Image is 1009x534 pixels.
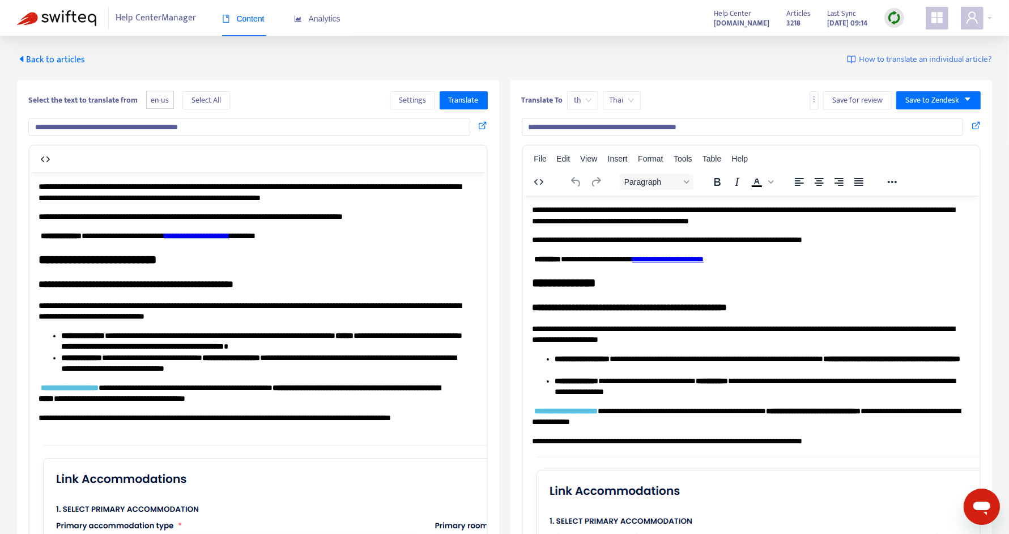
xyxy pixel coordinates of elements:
span: Help Center Manager [116,7,197,29]
b: Select the text to translate from [28,94,138,107]
span: Save for review [832,94,883,107]
span: Content [222,14,265,23]
iframe: Button to launch messaging window [964,489,1000,525]
span: Insert [608,154,628,163]
div: Text color Black [747,174,775,190]
span: File [534,154,547,163]
button: Bold [707,174,726,190]
span: caret-down [964,95,972,103]
strong: [DATE] 09:14 [827,17,867,29]
img: sync.dc5367851b00ba804db3.png [887,11,901,25]
span: Translate [449,94,479,107]
button: Reveal or hide additional toolbar items [882,174,901,190]
span: Edit [556,154,570,163]
span: more [810,95,818,103]
span: How to translate an individual article? [859,53,992,66]
span: Analytics [294,14,340,23]
button: Settings [390,91,435,109]
button: Align center [809,174,828,190]
span: Help Center [714,7,751,20]
a: [DOMAIN_NAME] [714,16,769,29]
span: Back to articles [17,52,85,67]
img: image-link [847,55,856,64]
span: user [965,11,979,24]
button: Undo [566,174,585,190]
button: Italic [727,174,746,190]
span: Articles [786,7,810,20]
span: Paragraph [624,177,679,187]
span: th [574,92,591,109]
span: Table [703,154,721,163]
span: book [222,15,230,23]
button: Redo [586,174,605,190]
span: Last Sync [827,7,856,20]
span: area-chart [294,15,302,23]
button: Justify [849,174,868,190]
button: Save to Zendeskcaret-down [896,91,981,109]
button: Select All [182,91,230,109]
span: Settings [399,94,426,107]
span: caret-left [17,54,26,63]
span: Select All [191,94,221,107]
span: Help [731,154,748,163]
span: Save to Zendesk [905,94,959,107]
span: Tools [674,154,692,163]
button: Align right [829,174,848,190]
span: Format [638,154,663,163]
strong: [DOMAIN_NAME] [714,17,769,29]
span: appstore [930,11,944,24]
span: en-us [146,91,174,109]
button: Align left [789,174,808,190]
a: How to translate an individual article? [847,53,992,66]
b: Translate To [522,94,563,107]
span: Thai [610,92,634,109]
button: Block Paragraph [619,174,693,190]
button: Translate [440,91,488,109]
button: Save for review [823,91,892,109]
span: View [580,154,597,163]
button: more [810,91,819,109]
strong: 3218 [786,17,801,29]
img: Swifteq [17,10,96,26]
